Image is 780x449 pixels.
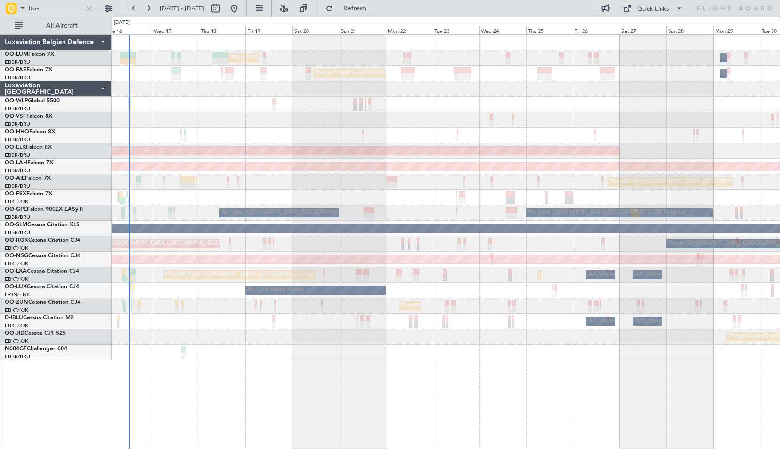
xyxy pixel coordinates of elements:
div: Sun 28 [666,26,713,34]
span: OO-FAE [5,67,26,73]
a: OO-LXACessna Citation CJ4 [5,269,79,274]
a: EBKT/KJK [5,307,28,314]
span: OO-NSG [5,253,28,259]
a: OO-WLPGlobal 5500 [5,98,60,104]
a: EBKT/KJK [5,260,28,267]
span: OO-HHO [5,129,29,135]
div: Tue 16 [105,26,152,34]
a: OO-AIEFalcon 7X [5,176,51,181]
button: Quick Links [618,1,688,16]
div: Sat 20 [292,26,339,34]
button: All Aircraft [10,18,102,33]
a: LFSN/ENC [5,291,31,298]
div: Sun 21 [339,26,386,34]
a: EBBR/BRU [5,183,30,190]
div: Thu 25 [526,26,573,34]
span: OO-GPE [5,207,27,212]
div: Mon 29 [713,26,760,34]
span: OO-LAH [5,160,27,166]
div: Planned Maint [GEOGRAPHIC_DATA] ([GEOGRAPHIC_DATA]) [610,175,758,189]
a: EBBR/BRU [5,229,30,236]
a: OO-GPEFalcon 900EX EASy II [5,207,83,212]
a: D-IBLUCessna Citation M2 [5,315,74,321]
a: EBBR/BRU [5,167,30,174]
span: OO-JID [5,331,24,336]
div: Planned Maint Kortrijk-[GEOGRAPHIC_DATA] [402,299,512,313]
div: No Crew Nancy (Essey) [248,283,304,297]
a: EBKT/KJK [5,198,28,205]
a: OO-LUMFalcon 7X [5,52,54,57]
a: OO-SLMCessna Citation XLS [5,222,79,228]
span: OO-LUM [5,52,28,57]
div: Quick Links [637,5,669,14]
input: Airport [29,1,83,15]
a: EBBR/BRU [5,152,30,159]
div: Planned Maint Kortrijk-[GEOGRAPHIC_DATA] [540,268,650,282]
a: EBKT/KJK [5,338,28,345]
div: Planned Maint [GEOGRAPHIC_DATA] ([GEOGRAPHIC_DATA] National) [231,51,402,65]
span: Refresh [335,5,375,12]
a: OO-LAHFalcon 7X [5,160,53,166]
div: Planned Maint [GEOGRAPHIC_DATA] ([GEOGRAPHIC_DATA]) [76,237,224,251]
a: EBBR/BRU [5,353,30,360]
a: EBBR/BRU [5,59,30,66]
div: No Crew [GEOGRAPHIC_DATA] ([GEOGRAPHIC_DATA] National) [528,206,686,220]
div: A/C Unavailable [636,268,675,282]
a: N604GFChallenger 604 [5,346,67,352]
div: Thu 18 [199,26,245,34]
span: OO-AIE [5,176,25,181]
div: No Crew [GEOGRAPHIC_DATA] ([GEOGRAPHIC_DATA] National) [222,206,379,220]
a: OO-FAEFalcon 7X [5,67,52,73]
a: OO-NSGCessna Citation CJ4 [5,253,80,259]
a: EBBR/BRU [5,105,30,112]
span: OO-SLM [5,222,27,228]
a: OO-JIDCessna CJ1 525 [5,331,66,336]
a: OO-ROKCessna Citation CJ4 [5,238,80,243]
a: EBKT/KJK [5,245,28,252]
span: OO-VSF [5,114,26,119]
div: Fri 26 [573,26,619,34]
a: OO-VSFFalcon 8X [5,114,52,119]
a: OO-FSXFalcon 7X [5,191,52,197]
div: Planned Maint [GEOGRAPHIC_DATA] ([GEOGRAPHIC_DATA]) [166,268,314,282]
span: All Aircraft [24,23,99,29]
span: OO-LXA [5,269,27,274]
div: Sat 27 [620,26,666,34]
span: [DATE] - [DATE] [160,4,204,13]
a: EBBR/BRU [5,214,30,221]
span: OO-FSX [5,191,26,197]
a: EBBR/BRU [5,74,30,81]
a: EBKT/KJK [5,276,28,283]
a: OO-LUXCessna Citation CJ4 [5,284,79,290]
span: N604GF [5,346,27,352]
button: Refresh [321,1,378,16]
div: Planned Maint [GEOGRAPHIC_DATA] ([GEOGRAPHIC_DATA] National) [316,66,486,80]
div: Tue 23 [433,26,479,34]
span: OO-LUX [5,284,27,290]
div: Wed 24 [479,26,526,34]
div: [DATE] [114,19,130,27]
span: OO-ZUN [5,300,28,305]
a: OO-ELKFalcon 8X [5,145,52,150]
span: D-IBLU [5,315,23,321]
span: OO-ELK [5,145,26,150]
a: EBBR/BRU [5,136,30,143]
a: OO-HHOFalcon 8X [5,129,55,135]
a: EBBR/BRU [5,121,30,128]
span: OO-WLP [5,98,28,104]
div: A/C Unavailable [GEOGRAPHIC_DATA] ([GEOGRAPHIC_DATA] National) [589,268,764,282]
div: Fri 19 [245,26,292,34]
a: EBKT/KJK [5,322,28,329]
a: OO-ZUNCessna Citation CJ4 [5,300,80,305]
span: OO-ROK [5,238,28,243]
div: Mon 22 [386,26,433,34]
div: A/C Unavailable [GEOGRAPHIC_DATA] ([GEOGRAPHIC_DATA] National) [589,314,764,328]
div: Wed 17 [152,26,198,34]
